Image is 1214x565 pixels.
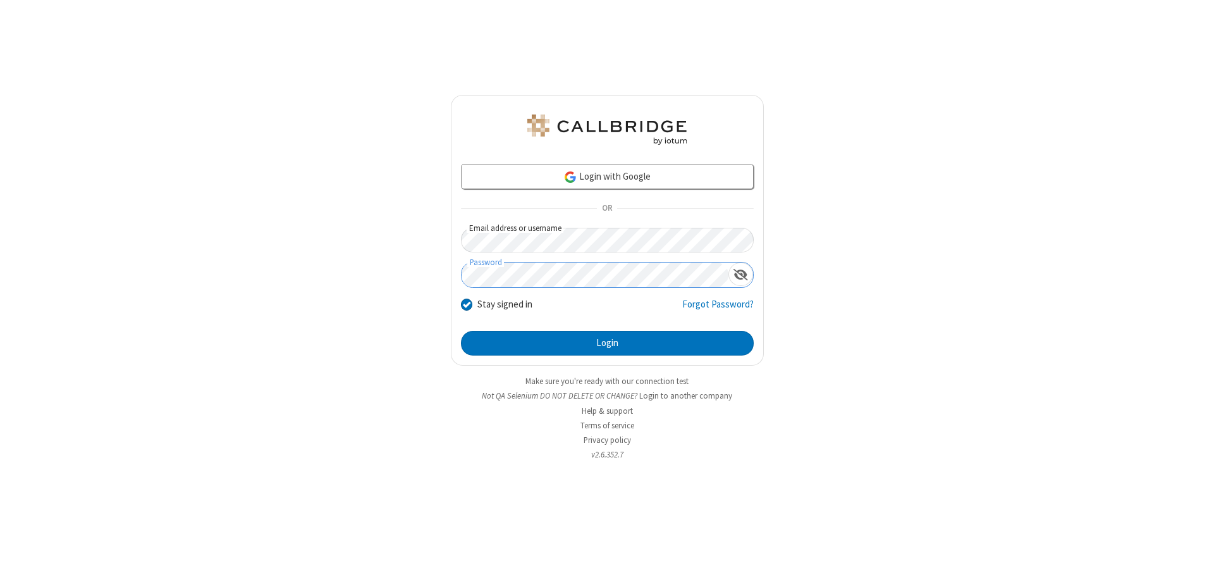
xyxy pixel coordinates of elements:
a: Login with Google [461,164,754,189]
button: Login [461,331,754,356]
a: Make sure you're ready with our connection test [525,376,689,387]
img: google-icon.png [563,170,577,184]
input: Password [462,263,728,287]
div: Show password [728,263,753,286]
span: OR [597,200,617,218]
li: Not QA Selenium DO NOT DELETE OR CHANGE? [451,390,764,402]
a: Help & support [582,406,633,416]
li: v2.6.352.7 [451,449,764,461]
input: Email address or username [461,228,754,252]
button: Login to another company [639,390,732,402]
a: Terms of service [580,420,634,431]
a: Forgot Password? [682,297,754,321]
label: Stay signed in [477,297,532,312]
img: QA Selenium DO NOT DELETE OR CHANGE [525,115,689,145]
a: Privacy policy [584,435,631,445]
